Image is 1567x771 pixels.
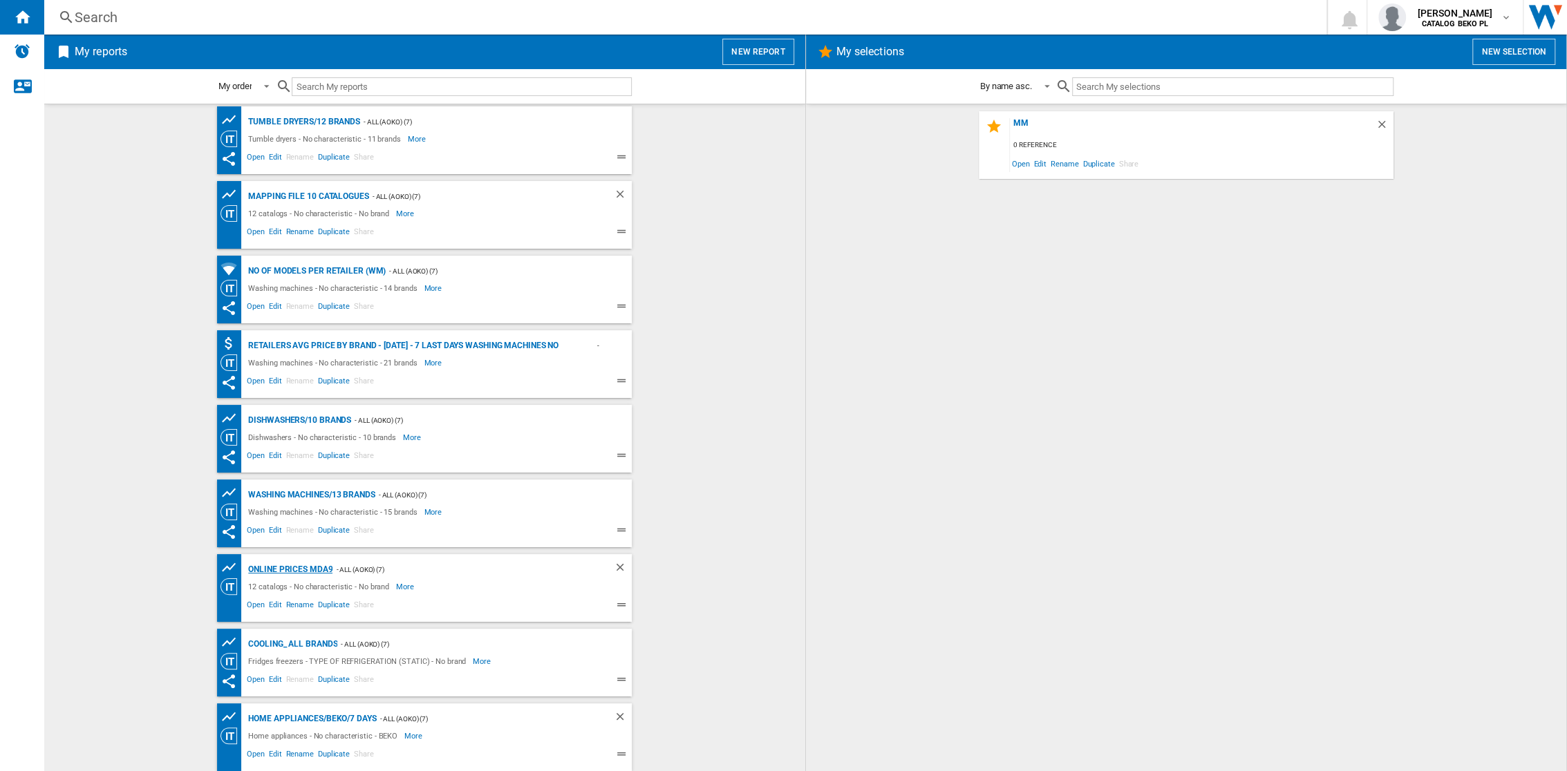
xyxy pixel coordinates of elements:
div: 0 reference [1010,137,1394,154]
div: Home appliances/BEKO/7 days [245,710,376,727]
div: RETAILERS AVG PRICE BY BRAND - [DATE] - 7 LAST DAYS WASHING MACHINES NO CHARACTERISTIC 21 BRANDS ... [245,337,594,354]
div: Category View [220,354,245,371]
button: New report [722,39,794,65]
div: Washing machines - No characteristic - 21 brands [245,354,424,371]
div: Search [75,8,1291,27]
span: Edit [267,673,284,689]
span: Duplicate [316,225,352,242]
span: Open [245,151,267,167]
span: Open [245,300,267,316]
span: Duplicate [316,524,352,540]
span: Rename [1049,154,1080,173]
span: Open [245,748,267,764]
span: Rename [283,748,315,764]
span: Share [352,598,376,615]
div: Retailers AVG price by brand [220,335,245,352]
span: Share [352,151,376,167]
span: Open [1010,154,1032,173]
span: More [408,131,428,147]
div: By name asc. [980,81,1032,91]
div: Online prices MDA9 [245,561,332,578]
span: Duplicate [316,748,352,764]
span: Share [352,748,376,764]
h2: My reports [72,39,130,65]
div: - ALL (aoko) (7) [386,263,604,280]
span: Duplicate [316,673,352,689]
div: 12 catalogs - No characteristic - No brand [245,205,396,222]
div: - ALL (aoko) (7) [360,113,604,131]
div: - ALL (aoko) (7) [337,636,604,653]
span: More [396,205,416,222]
span: Open [245,598,267,615]
span: Rename [283,300,315,316]
div: Fridges freezers - TYPE OF REFRIGERATION (STATIC) - No brand [245,653,473,669]
div: Mapping file 10 catalogues [245,188,368,205]
span: More [424,354,444,371]
div: Product prices grid [220,186,245,203]
span: Rename [283,524,315,540]
span: Open [245,225,267,242]
div: - ALL (aoko) (7) [375,486,605,504]
div: Product prices grid [220,111,245,128]
div: Category View [220,429,245,446]
span: More [424,280,444,296]
b: CATALOG BEKO PL [1421,19,1488,28]
div: Delete [614,188,632,205]
div: Product prices grid [220,410,245,427]
img: alerts-logo.svg [14,43,30,59]
span: Duplicate [316,449,352,466]
span: Edit [267,449,284,466]
div: - ALL (aoko) (7) [594,337,604,354]
span: Rename [283,225,315,242]
button: New selection [1472,39,1555,65]
img: profile.jpg [1378,3,1406,31]
ng-md-icon: This report has been shared with you [220,449,237,466]
span: Duplicate [316,598,352,615]
div: Home appliances - No characteristic - BEKO [245,727,404,744]
div: Retailers coverage [220,260,245,278]
span: [PERSON_NAME] [1417,6,1492,20]
input: Search My reports [292,77,632,96]
ng-md-icon: This report has been shared with you [220,151,237,167]
span: Rename [283,673,315,689]
span: Edit [1031,154,1049,173]
input: Search My selections [1072,77,1394,96]
ng-md-icon: This report has been shared with you [220,300,237,316]
span: Share [352,524,376,540]
span: Share [352,449,376,466]
span: Edit [267,151,284,167]
span: Rename [283,598,315,615]
span: Edit [267,524,284,540]
h2: My selections [834,39,907,65]
span: More [473,653,493,669]
div: Category View [220,205,245,222]
span: Duplicate [316,151,352,167]
div: mm [1010,118,1376,137]
div: Product prices grid [220,484,245,502]
span: Duplicate [316,300,352,316]
div: Product prices grid [220,708,245,725]
div: No of models per retailer (WM) [245,263,386,280]
div: Category View [220,578,245,595]
span: Duplicate [316,374,352,391]
div: Delete [1376,118,1394,137]
span: More [396,578,416,595]
div: Category View [220,504,245,520]
span: Share [352,374,376,391]
div: Tumble dryers/12 brands [245,113,360,131]
div: Washing machines - No characteristic - 15 brands [245,504,424,520]
span: Open [245,524,267,540]
span: Share [352,673,376,689]
span: Open [245,449,267,466]
div: Category View [220,653,245,669]
span: Edit [267,748,284,764]
ng-md-icon: This report has been shared with you [220,673,237,689]
div: My order [218,81,252,91]
span: More [404,727,424,744]
ng-md-icon: This report has been shared with you [220,374,237,391]
div: 12 catalogs - No characteristic - No brand [245,578,396,595]
span: Edit [267,300,284,316]
div: Dishwashers - No characteristic - 10 brands [245,429,403,446]
ng-md-icon: This report has been shared with you [220,524,237,540]
span: More [424,504,444,520]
